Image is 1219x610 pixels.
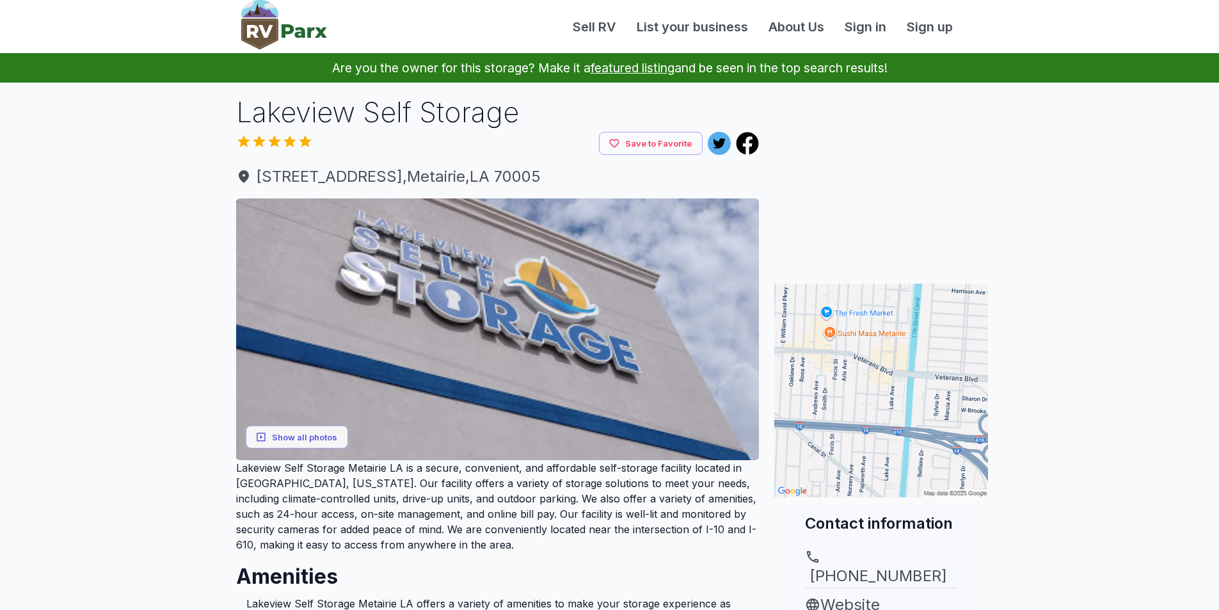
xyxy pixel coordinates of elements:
p: Are you the owner for this storage? Make it a and be seen in the top search results! [15,53,1204,83]
iframe: Advertisement [774,93,988,253]
a: About Us [758,17,834,36]
img: AJQcZqIBFiMb_hSKDsZlxKVy0j35Zbfb7wUuaMmZ7IjHLwCgKlsghB2GnWrVMyJ920mxtxHu00FEVTVaLIIFzXzpvwED0Vxg0... [236,198,760,460]
button: Show all photos [246,425,348,449]
img: Map for Lakeview Self Storage [774,284,988,497]
a: featured listing [591,60,674,76]
h2: Amenities [236,552,760,591]
h1: Lakeview Self Storage [236,93,760,132]
a: [PHONE_NUMBER] [805,549,957,588]
h2: Contact information [805,513,957,534]
a: List your business [626,17,758,36]
button: Save to Favorite [599,132,703,156]
a: Sign up [896,17,963,36]
a: Sell RV [562,17,626,36]
a: [STREET_ADDRESS],Metairie,LA 70005 [236,165,760,188]
span: [STREET_ADDRESS] , Metairie , LA 70005 [236,165,760,188]
p: Lakeview Self Storage Metairie LA is a secure, convenient, and affordable self-storage facility l... [236,460,760,552]
a: Sign in [834,17,896,36]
